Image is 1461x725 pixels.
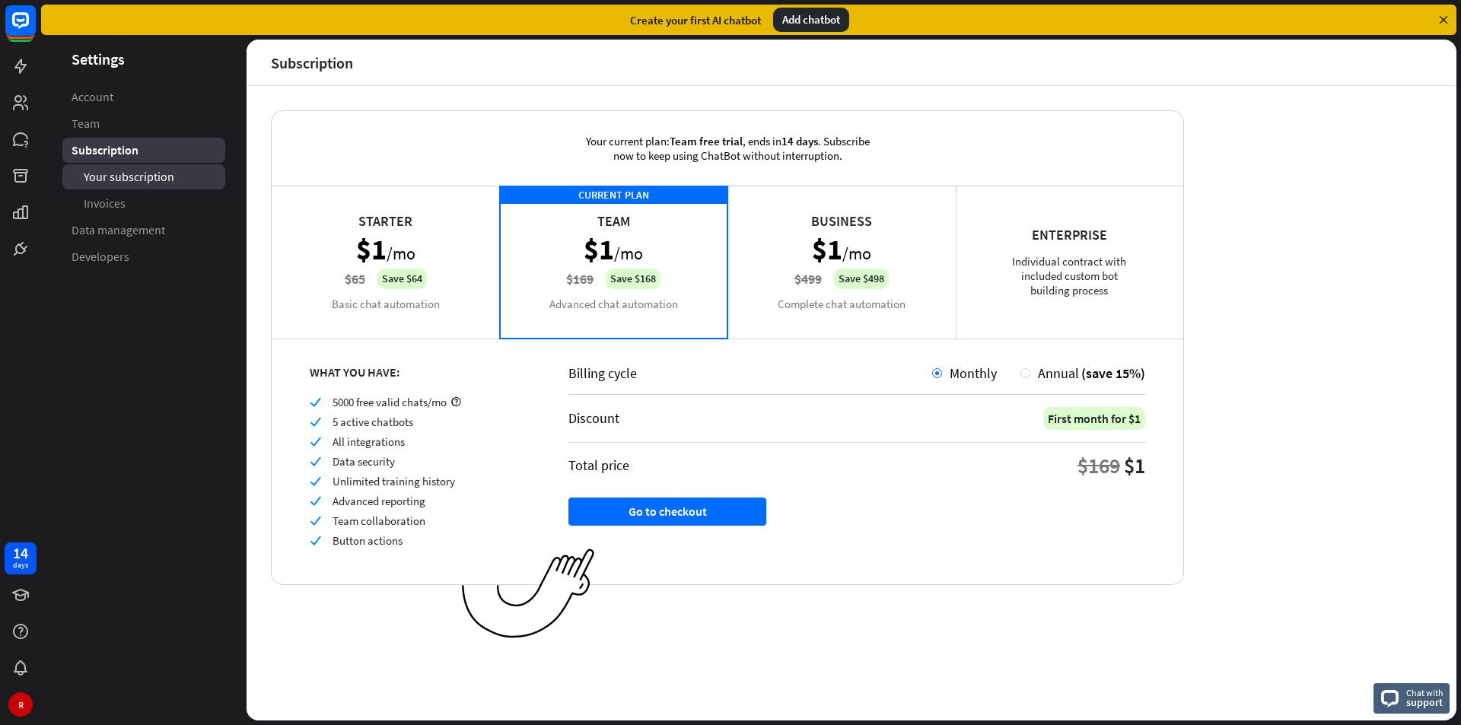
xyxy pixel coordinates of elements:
i: check [310,456,321,467]
span: Team [72,116,100,132]
i: check [310,436,321,447]
span: (save 15%) [1081,364,1145,382]
i: check [310,495,321,507]
button: Open LiveChat chat widget [12,6,58,52]
i: check [310,416,321,428]
div: Your current plan: , ends in . Subscribe now to keep using ChatBot without interruption. [564,111,891,186]
span: Developers [72,249,129,265]
div: Subscription [271,54,353,72]
span: Team free trial [670,134,743,148]
span: Account [72,89,113,105]
span: Annual [1038,364,1079,382]
span: Invoices [84,196,126,211]
span: Advanced reporting [333,494,425,508]
button: Go to checkout [568,498,766,526]
span: Monthly [950,364,997,382]
div: Discount [568,409,619,427]
img: ec979a0a656117aaf919.png [462,549,595,639]
span: 5000 free valid chats/mo [333,395,447,409]
span: Data management [72,222,165,238]
div: Billing cycle [568,364,932,382]
div: Total price [568,456,629,474]
div: WHAT YOU HAVE: [310,364,530,380]
div: Create your first AI chatbot [630,13,761,27]
div: First month for $1 [1043,407,1145,430]
span: Your subscription [84,169,174,185]
div: days [13,560,28,571]
a: Invoices [62,191,225,216]
span: Team collaboration [333,514,425,528]
a: Your subscription [62,164,225,189]
div: Add chatbot [773,8,849,32]
i: check [310,475,321,487]
span: Subscription [72,142,138,158]
div: R [8,692,33,717]
a: Team [62,111,225,136]
span: Data security [333,454,395,469]
a: 14 days [5,542,37,574]
a: Developers [62,244,225,269]
div: $1 [1124,452,1145,479]
span: All integrations [333,434,405,449]
div: $169 [1077,452,1120,479]
a: Data management [62,218,225,243]
a: Account [62,84,225,110]
span: Button actions [333,533,403,548]
i: check [310,396,321,408]
span: Chat with [1406,685,1443,700]
header: Settings [41,49,247,69]
span: Unlimited training history [333,474,455,488]
i: check [310,535,321,546]
span: 5 active chatbots [333,415,413,429]
i: check [310,515,321,526]
span: 14 days [781,134,818,148]
div: 14 [13,546,28,560]
span: support [1406,695,1443,709]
